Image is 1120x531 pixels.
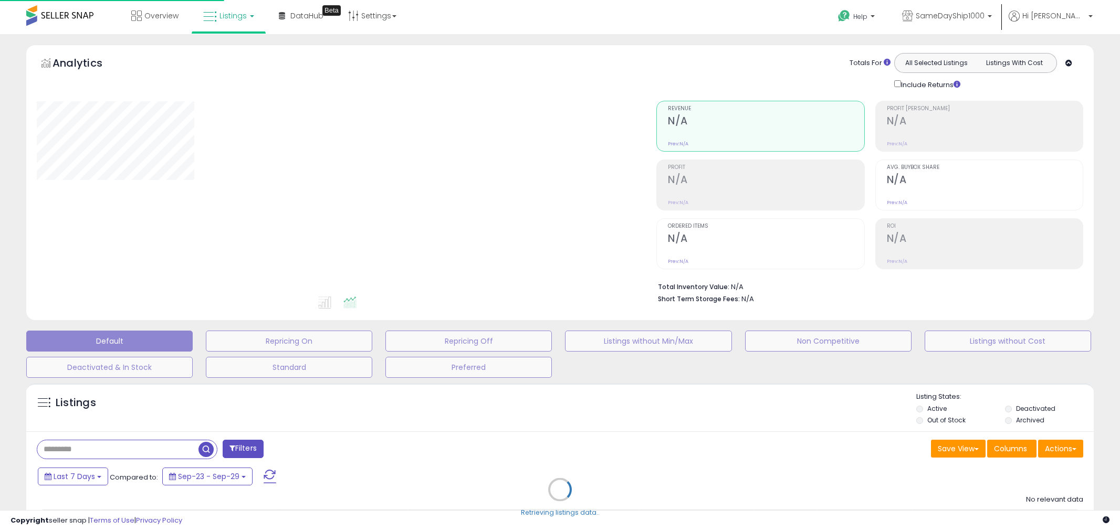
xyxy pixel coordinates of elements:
button: Default [26,331,193,352]
button: Repricing Off [385,331,552,352]
div: Tooltip anchor [322,5,341,16]
div: Totals For [850,58,891,68]
i: Get Help [838,9,851,23]
span: Hi [PERSON_NAME] [1022,10,1085,21]
h5: Analytics [53,56,123,73]
span: Overview [144,10,179,21]
span: Ordered Items [668,224,864,229]
span: Profit [PERSON_NAME] [887,106,1083,112]
button: Deactivated & In Stock [26,357,193,378]
span: Profit [668,165,864,171]
button: Listings With Cost [975,56,1053,70]
small: Prev: N/A [668,141,688,147]
a: Hi [PERSON_NAME] [1009,10,1093,34]
h2: N/A [668,232,864,247]
small: Prev: N/A [887,258,907,264]
button: Listings without Min/Max [565,331,731,352]
small: Prev: N/A [887,141,907,147]
small: Prev: N/A [668,199,688,206]
button: Standard [206,357,372,378]
button: Non Competitive [745,331,912,352]
h2: N/A [887,115,1083,129]
b: Total Inventory Value: [658,282,729,291]
span: Revenue [668,106,864,112]
div: seller snap | | [11,516,182,526]
h2: N/A [887,232,1083,247]
span: Help [853,12,867,21]
button: Listings without Cost [925,331,1091,352]
span: DataHub [290,10,323,21]
li: N/A [658,280,1075,292]
h2: N/A [887,174,1083,188]
span: SameDayShip1000 [916,10,985,21]
span: Avg. Buybox Share [887,165,1083,171]
h2: N/A [668,174,864,188]
button: Repricing On [206,331,372,352]
b: Short Term Storage Fees: [658,294,740,303]
span: N/A [741,294,754,304]
span: ROI [887,224,1083,229]
button: Preferred [385,357,552,378]
div: Include Returns [886,78,973,90]
div: Retrieving listings data.. [521,508,600,517]
span: Listings [219,10,247,21]
a: Help [830,2,885,34]
button: All Selected Listings [897,56,976,70]
h2: N/A [668,115,864,129]
strong: Copyright [11,515,49,525]
small: Prev: N/A [668,258,688,264]
small: Prev: N/A [887,199,907,206]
